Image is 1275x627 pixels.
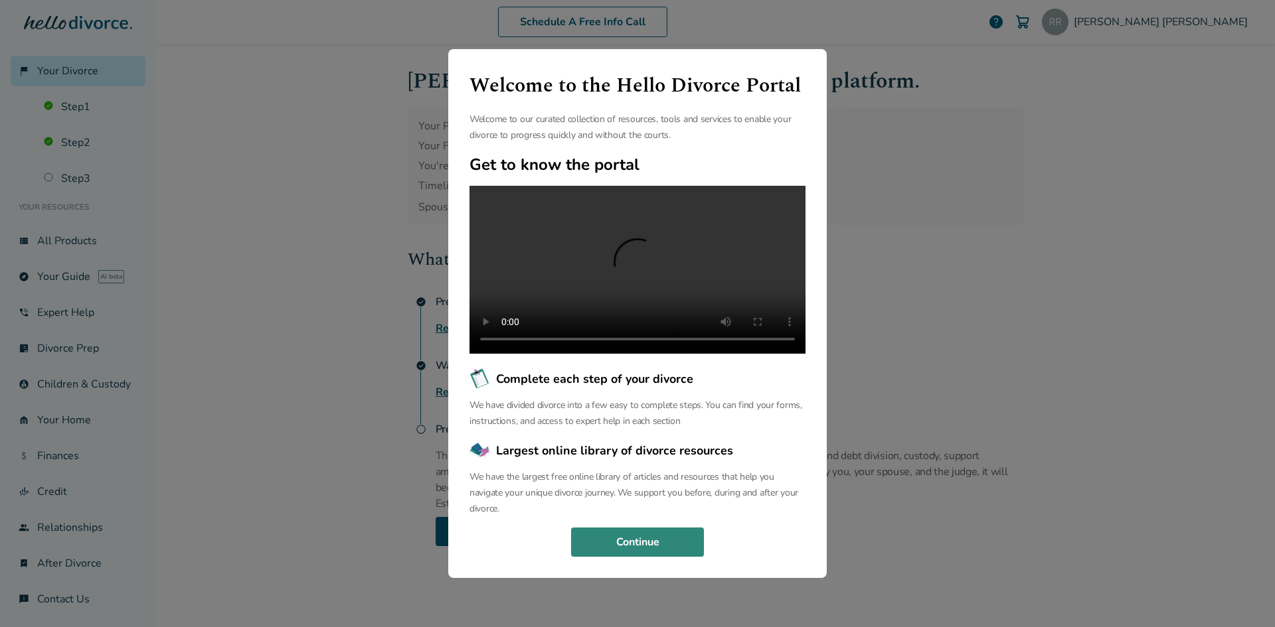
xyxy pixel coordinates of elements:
h1: Welcome to the Hello Divorce Portal [469,70,806,101]
p: We have the largest free online library of articles and resources that help you navigate your uni... [469,469,806,517]
button: Continue [571,527,704,557]
img: Largest online library of divorce resources [469,440,491,461]
span: Largest online library of divorce resources [496,442,733,459]
p: We have divided divorce into a few easy to complete steps. You can find your forms, instructions,... [469,397,806,429]
img: Complete each step of your divorce [469,368,491,389]
iframe: Chat Widget [1209,563,1275,627]
p: Welcome to our curated collection of resources, tools and services to enable your divorce to prog... [469,111,806,143]
span: Complete each step of your divorce [496,370,693,387]
h2: Get to know the portal [469,154,806,175]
